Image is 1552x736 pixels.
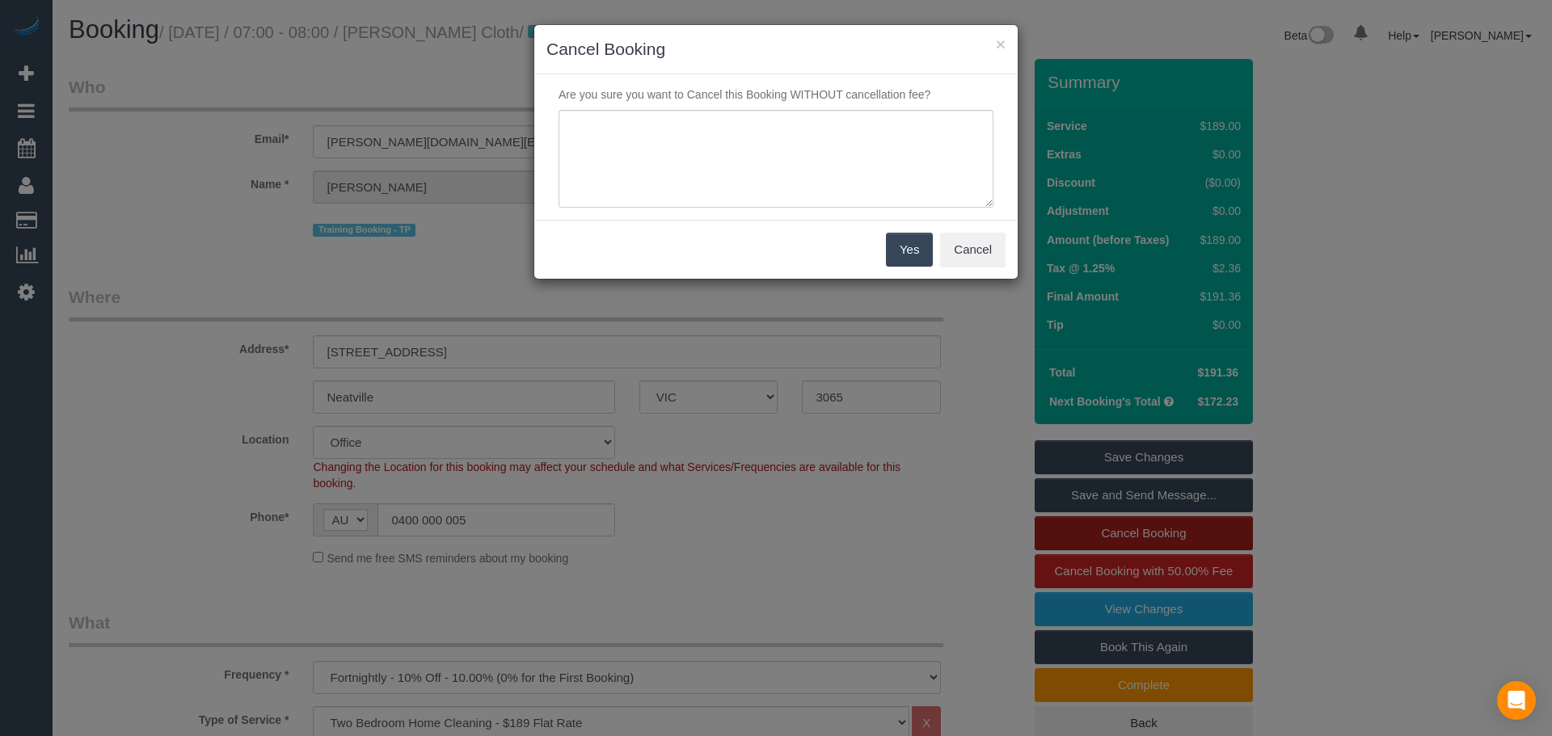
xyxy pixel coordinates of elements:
[534,25,1018,279] sui-modal: Cancel Booking
[940,233,1006,267] button: Cancel
[1497,681,1536,720] div: Open Intercom Messenger
[546,37,1006,61] h3: Cancel Booking
[996,36,1006,53] button: ×
[546,86,1006,103] p: Are you sure you want to Cancel this Booking WITHOUT cancellation fee?
[886,233,933,267] button: Yes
